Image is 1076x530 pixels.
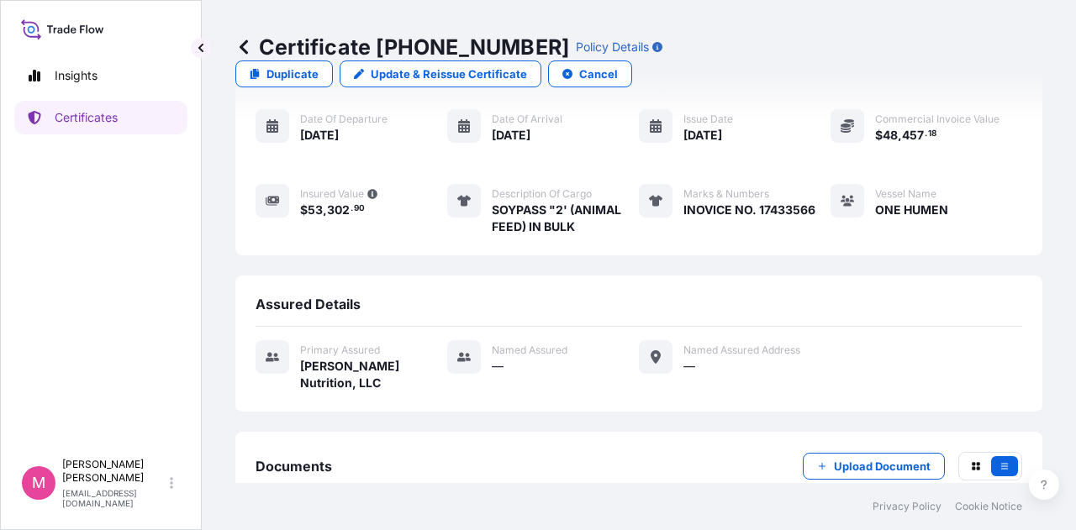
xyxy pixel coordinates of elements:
[548,60,632,87] button: Cancel
[875,202,948,218] span: ONE HUMEN
[579,66,618,82] p: Cancel
[300,204,308,216] span: $
[803,453,945,480] button: Upload Document
[902,129,924,141] span: 457
[340,60,541,87] a: Update & Reissue Certificate
[492,344,567,357] span: Named Assured
[928,131,936,137] span: 18
[683,187,769,201] span: Marks & Numbers
[62,458,166,485] p: [PERSON_NAME] [PERSON_NAME]
[323,204,327,216] span: ,
[55,67,98,84] p: Insights
[576,39,649,55] p: Policy Details
[14,101,187,134] a: Certificates
[351,206,353,212] span: .
[492,127,530,144] span: [DATE]
[683,127,722,144] span: [DATE]
[300,344,380,357] span: Primary assured
[235,60,333,87] a: Duplicate
[235,34,569,60] p: Certificate [PHONE_NUMBER]
[371,66,527,82] p: Update & Reissue Certificate
[683,358,695,375] span: —
[327,204,350,216] span: 302
[300,127,339,144] span: [DATE]
[300,358,447,391] span: [PERSON_NAME] Nutrition, LLC
[308,204,323,216] span: 53
[955,500,1022,513] a: Cookie Notice
[925,131,927,137] span: .
[883,129,898,141] span: 48
[875,187,936,201] span: Vessel Name
[875,129,883,141] span: $
[492,358,504,375] span: —
[256,458,332,475] span: Documents
[492,187,592,201] span: Description of cargo
[32,475,45,491] span: M
[683,202,815,218] span: INOVICE NO. 17433566
[14,59,187,92] a: Insights
[834,458,931,475] p: Upload Document
[873,500,941,513] a: Privacy Policy
[683,344,800,357] span: Named Assured Address
[256,296,361,312] span: Assured Details
[62,488,166,508] p: [EMAIL_ADDRESS][DOMAIN_NAME]
[300,187,364,201] span: Insured Value
[354,206,365,212] span: 90
[492,202,639,235] span: SOYPASS "2' (ANIMAL FEED) IN BULK
[55,109,118,126] p: Certificates
[266,66,319,82] p: Duplicate
[898,129,902,141] span: ,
